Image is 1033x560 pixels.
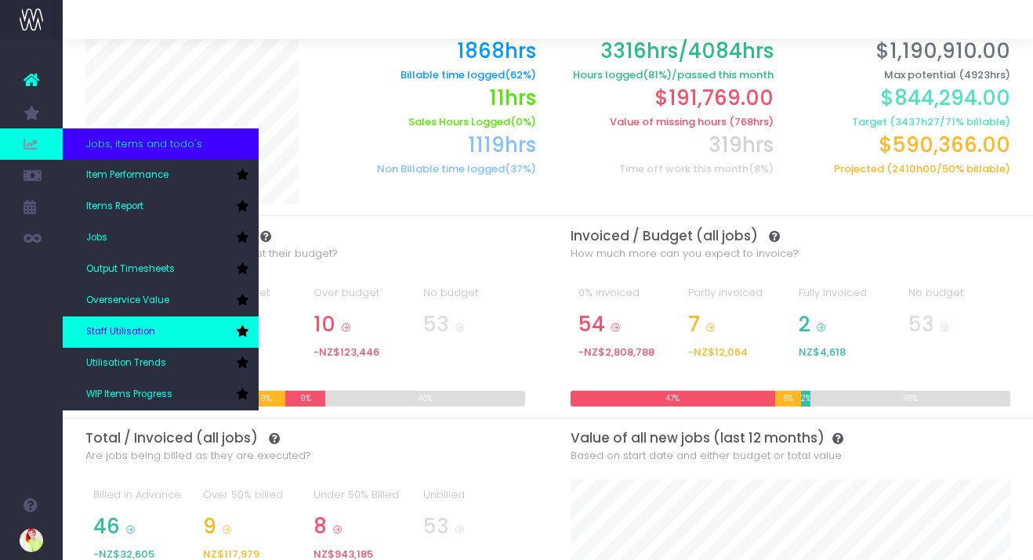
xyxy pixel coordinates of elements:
span: 2 [799,313,810,337]
img: images/default_profile_image.png [20,529,43,552]
h2: 1119hrs [322,133,536,157]
div: No budget [908,285,1002,313]
span: Item Performance [86,168,169,182]
span: Based on start date and either budget or total value [571,448,842,464]
span: (62%) [505,69,536,81]
h3: Value of all new jobs (last 12 months) [571,430,1011,446]
span: 53 [908,313,934,337]
span: -NZ$2,808,788 [578,346,654,359]
span: Output Timesheets [86,262,175,276]
div: No budget [423,285,517,313]
span: 2410h00 [892,163,937,175]
span: Are jobs being billed as they are executed? [85,448,311,464]
a: Utilisation Trends [63,348,259,379]
span: Staff Utilisation [86,325,155,339]
div: 46% [810,391,1011,406]
a: Jobs [63,222,259,254]
span: 71 [945,116,955,128]
span: Jobs, items and todo's [86,136,202,152]
h6: Target ( / % billable) [797,116,1011,128]
span: 53 [423,313,449,337]
a: Staff Utilisation [63,316,259,348]
h6: Value of missing hours (768hrs) [560,116,774,128]
span: (81%) [643,69,672,81]
span: 8 [314,515,327,539]
span: NZ$4,618 [799,346,846,359]
div: 0% invoiced [578,285,672,313]
span: 50 [942,163,955,175]
div: 47% [571,391,775,406]
h6: Non Billable time logged [322,163,536,175]
div: Unbilled [423,487,517,515]
span: 53 [423,515,449,539]
a: WIP Items Progress [63,379,259,410]
span: 10 [314,313,335,337]
a: Overservice Value [63,285,259,316]
div: Over 50% billed [203,487,297,515]
div: Billed in Advance [93,487,187,515]
span: (8%) [748,163,774,175]
span: Invoiced / Budget (all jobs) [571,228,758,244]
a: Item Performance [63,160,259,191]
h6: Time off work this month [560,163,774,175]
a: Output Timesheets [63,254,259,285]
h6: Hours logged /passed this month [560,69,774,81]
div: 9% [285,391,324,406]
div: Under 50% Billed [314,487,408,515]
span: (37%) [505,163,536,175]
div: Fully Invoiced [799,285,893,313]
div: Partly invoiced [688,285,782,313]
h2: 1868hrs [322,39,536,63]
h2: 3316hrs/4084hrs [560,39,774,63]
span: 7 [688,313,700,337]
span: How much more can you expect to invoice? [571,246,799,262]
h2: $590,366.00 [797,133,1011,157]
a: Items Report [63,191,259,222]
span: 54 [578,313,605,337]
h6: Projected ( / % billable) [797,163,1011,175]
h2: 11hrs [322,86,536,110]
h6: Max potential (4923hrs) [797,69,1011,81]
span: -NZ$12,064 [688,346,748,359]
span: Overservice Value [86,294,169,308]
div: Over budget [314,285,408,313]
span: 9 [203,515,216,539]
div: 6% [775,391,801,406]
h2: $191,769.00 [560,86,774,110]
span: Total / Invoiced (all jobs) [85,430,258,446]
div: 2% [801,391,810,406]
span: Items Report [86,200,143,214]
h6: Billable time logged [322,69,536,81]
span: (0%) [510,116,536,128]
span: Utilisation Trends [86,356,166,370]
span: WIP Items Progress [86,388,172,402]
span: 46 [93,515,120,539]
h2: 319hrs [560,133,774,157]
h2: $1,190,910.00 [797,39,1011,63]
span: 3437h27 [895,116,940,128]
div: 46% [325,391,526,406]
span: Jobs [86,231,107,245]
div: 9% [246,391,285,406]
h6: Sales Hours Logged [322,116,536,128]
span: -NZ$123,446 [314,346,379,359]
h2: $844,294.00 [797,86,1011,110]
